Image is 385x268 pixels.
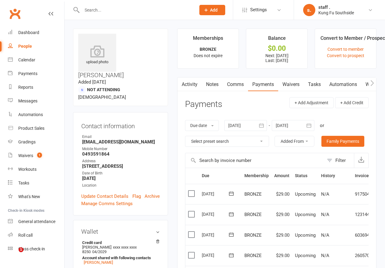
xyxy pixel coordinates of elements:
[18,153,33,158] div: Waivers
[18,180,29,185] div: Tasks
[82,139,160,145] strong: [EMAIL_ADDRESS][DOMAIN_NAME]
[8,190,64,204] a: What's New
[252,45,302,52] div: $0.00
[271,225,292,246] td: $29.00
[199,5,225,15] button: Add
[81,200,133,207] a: Manage Comms Settings
[81,239,160,266] li: [PERSON_NAME]
[18,194,40,199] div: What's New
[185,120,219,131] button: Due date
[244,212,262,217] span: BRONZE
[185,100,222,109] h3: Payments
[275,136,314,147] button: Added From
[145,193,160,200] a: Archive
[324,153,354,168] button: Filter
[271,245,292,266] td: $29.00
[335,157,346,164] div: Filter
[244,232,262,238] span: BRONZE
[8,149,64,163] a: Waivers 1
[8,215,64,228] a: General attendance kiosk mode
[304,77,325,91] a: Tasks
[250,3,267,17] span: Settings
[82,134,160,140] div: Email
[18,246,45,251] div: Class check-in
[18,139,36,144] div: Gradings
[352,168,375,184] th: Invoice #
[82,151,160,157] strong: 0493591864
[82,146,160,152] div: Mobile Number
[78,34,163,78] h3: [PERSON_NAME]
[335,97,369,108] button: + Add Credit
[321,212,329,217] span: N/A
[8,81,64,94] a: Reports
[295,232,316,238] span: Upcoming
[321,191,329,197] span: N/A
[8,108,64,122] a: Automations
[202,209,230,219] div: [DATE]
[8,40,64,53] a: People
[18,219,55,224] div: General attendance
[352,245,375,266] td: 2605700
[318,5,354,10] div: staff .
[82,158,160,164] div: Address
[8,122,64,135] a: Product Sales
[18,233,33,238] div: Roll call
[289,97,334,108] button: + Add Adjustment
[18,98,37,103] div: Messages
[8,228,64,242] a: Roll call
[81,228,160,235] h3: Wallet
[7,6,23,21] a: Clubworx
[82,256,157,260] strong: Account shared with following contacts
[202,230,230,239] div: [DATE]
[202,77,223,91] a: Notes
[6,247,21,262] iframe: Intercom live chat
[295,253,316,258] span: Upcoming
[295,212,316,217] span: Upcoming
[37,153,42,158] span: 1
[248,77,278,91] a: Payments
[325,77,361,91] a: Automations
[202,189,230,198] div: [DATE]
[202,250,230,260] div: [DATE]
[278,77,304,91] a: Waivers
[8,94,64,108] a: Messages
[18,126,44,131] div: Product Sales
[223,77,248,91] a: Comms
[200,47,216,52] strong: BRONZE
[268,34,286,45] div: Balance
[80,6,192,14] input: Search...
[8,242,64,256] a: Class kiosk mode
[327,53,364,58] a: Convert to prospect
[81,120,160,129] h3: Contact information
[271,204,292,225] td: $29.00
[8,26,64,40] a: Dashboard
[8,135,64,149] a: Gradings
[18,85,33,90] div: Reports
[194,53,222,58] span: Does not expire
[244,253,262,258] span: BRONZE
[8,176,64,190] a: Tasks
[352,225,375,246] td: 6036943
[8,163,64,176] a: Workouts
[318,10,354,15] div: Kung Fu Southside
[132,193,141,200] a: Flag
[318,168,352,184] th: History
[199,168,242,184] th: Due
[242,168,271,184] th: Membership
[327,47,364,52] a: Convert to member
[320,122,324,129] div: or
[82,163,160,169] strong: [STREET_ADDRESS]
[177,77,202,91] a: Activity
[78,79,106,85] time: Added [DATE]
[92,249,107,254] span: 04/2029
[271,168,292,184] th: Amount
[303,4,315,16] div: s.
[81,193,128,200] a: Update Contact Details
[252,53,302,63] p: Next: [DATE] Last: [DATE]
[210,8,218,12] span: Add
[82,245,137,254] span: xxxx xxxx xxxx 8250
[18,30,39,35] div: Dashboard
[321,253,329,258] span: N/A
[352,204,375,225] td: 1231448
[78,94,126,100] span: [DEMOGRAPHIC_DATA]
